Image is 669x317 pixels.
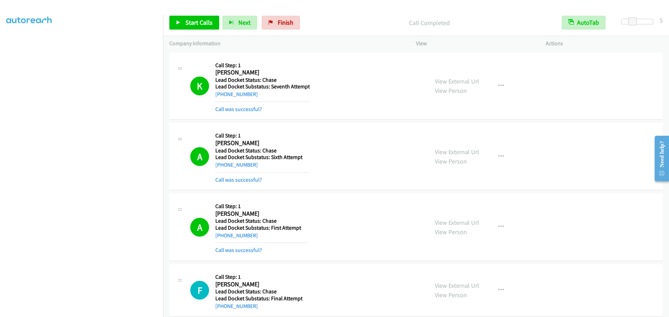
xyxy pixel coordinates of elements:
span: Finish [278,18,293,26]
h1: A [190,218,209,237]
h2: [PERSON_NAME] [215,280,308,288]
a: View External Url [435,219,479,227]
h5: Lead Docket Substatus: Sixth Attempt [215,154,308,161]
a: View External Url [435,148,479,156]
a: [PHONE_NUMBER] [215,161,258,168]
iframe: Resource Center [649,131,669,186]
a: View Person [435,157,467,165]
a: [PHONE_NUMBER] [215,91,258,97]
h2: [PERSON_NAME] [215,69,308,77]
h5: Call Step: 1 [215,132,308,139]
a: View External Url [435,282,479,290]
a: Call was successful? [215,176,262,183]
h1: K [190,77,209,95]
h5: Lead Docket Status: Chase [215,147,308,154]
button: Next [222,16,257,30]
a: [PHONE_NUMBER] [215,303,258,309]
h2: [PERSON_NAME] [215,139,308,147]
a: [PHONE_NUMBER] [215,232,258,239]
h5: Lead Docket Substatus: Final Attempt [215,295,308,302]
span: Next [238,18,251,26]
h5: Call Step: 1 [215,274,308,280]
p: View [416,39,533,48]
div: The call is yet to be attempted [190,281,209,300]
h5: Lead Docket Substatus: First Attempt [215,224,308,231]
a: View Person [435,228,467,236]
a: Start Calls [169,16,219,30]
div: 5 [660,16,663,25]
h5: Call Step: 1 [215,203,308,210]
h1: A [190,147,209,166]
a: Call was successful? [215,247,262,253]
h1: F [190,281,209,300]
p: Company Information [169,39,403,48]
p: Call Completed [309,18,549,27]
a: View Person [435,87,467,95]
a: Call was successful? [215,106,262,112]
h5: Lead Docket Status: Chase [215,217,308,224]
p: Actions [546,39,663,48]
h2: [PERSON_NAME] [215,210,308,218]
h5: Lead Docket Status: Chase [215,288,308,295]
a: Finish [262,16,300,30]
h5: Call Step: 1 [215,62,310,69]
span: Start Calls [185,18,213,26]
a: View External Url [435,77,479,85]
h5: Lead Docket Substatus: Seventh Attempt [215,83,310,90]
a: View Person [435,291,467,299]
button: AutoTab [562,16,606,30]
h5: Lead Docket Status: Chase [215,77,310,84]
